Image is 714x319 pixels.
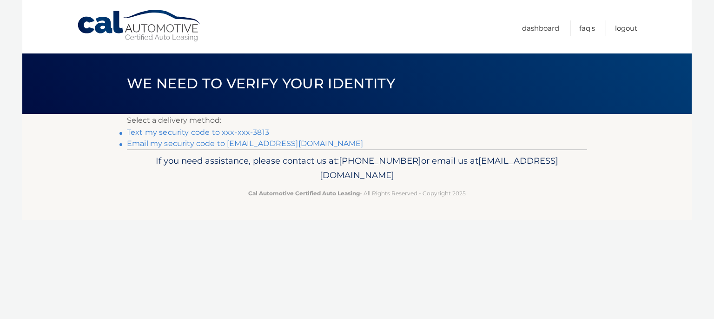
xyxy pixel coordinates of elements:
a: Email my security code to [EMAIL_ADDRESS][DOMAIN_NAME] [127,139,364,148]
p: Select a delivery method: [127,114,587,127]
p: If you need assistance, please contact us at: or email us at [133,153,581,183]
a: Text my security code to xxx-xxx-3813 [127,128,269,137]
a: Cal Automotive [77,9,202,42]
a: Dashboard [522,20,559,36]
p: - All Rights Reserved - Copyright 2025 [133,188,581,198]
a: Logout [615,20,637,36]
span: We need to verify your identity [127,75,395,92]
strong: Cal Automotive Certified Auto Leasing [248,190,360,197]
span: [PHONE_NUMBER] [339,155,421,166]
a: FAQ's [579,20,595,36]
